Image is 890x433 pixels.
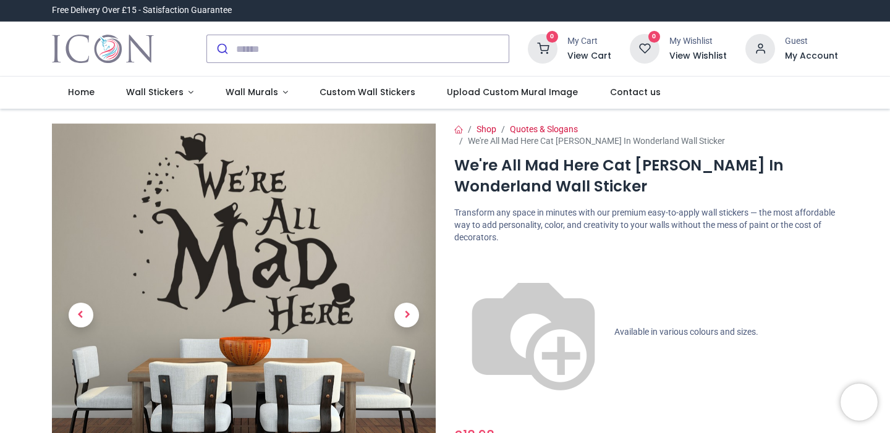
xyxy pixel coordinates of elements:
[669,50,727,62] a: View Wishlist
[785,35,838,48] div: Guest
[210,77,304,109] a: Wall Murals
[546,31,558,43] sup: 0
[567,50,611,62] a: View Cart
[785,50,838,62] a: My Account
[454,155,838,198] h1: We're All Mad Here Cat [PERSON_NAME] In Wonderland Wall Sticker
[578,4,838,17] iframe: Customer reviews powered by Trustpilot
[226,86,278,98] span: Wall Murals
[528,43,557,53] a: 0
[610,86,661,98] span: Contact us
[567,35,611,48] div: My Cart
[320,86,415,98] span: Custom Wall Stickers
[110,77,210,109] a: Wall Stickers
[394,303,419,327] span: Next
[52,32,154,66] a: Logo of Icon Wall Stickers
[669,35,727,48] div: My Wishlist
[207,35,236,62] button: Submit
[841,384,878,421] iframe: Brevo live chat
[477,124,496,134] a: Shop
[468,136,725,146] span: We're All Mad Here Cat [PERSON_NAME] In Wonderland Wall Sticker
[630,43,659,53] a: 0
[126,86,184,98] span: Wall Stickers
[447,86,578,98] span: Upload Custom Mural Image
[69,303,93,327] span: Previous
[52,4,232,17] div: Free Delivery Over £15 - Satisfaction Guarantee
[510,124,578,134] a: Quotes & Slogans
[52,32,154,66] img: Icon Wall Stickers
[454,207,838,243] p: Transform any space in minutes with our premium easy-to-apply wall stickers — the most affordable...
[68,86,95,98] span: Home
[614,327,758,337] span: Available in various colours and sizes.
[648,31,660,43] sup: 0
[454,253,612,411] img: color-wheel.png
